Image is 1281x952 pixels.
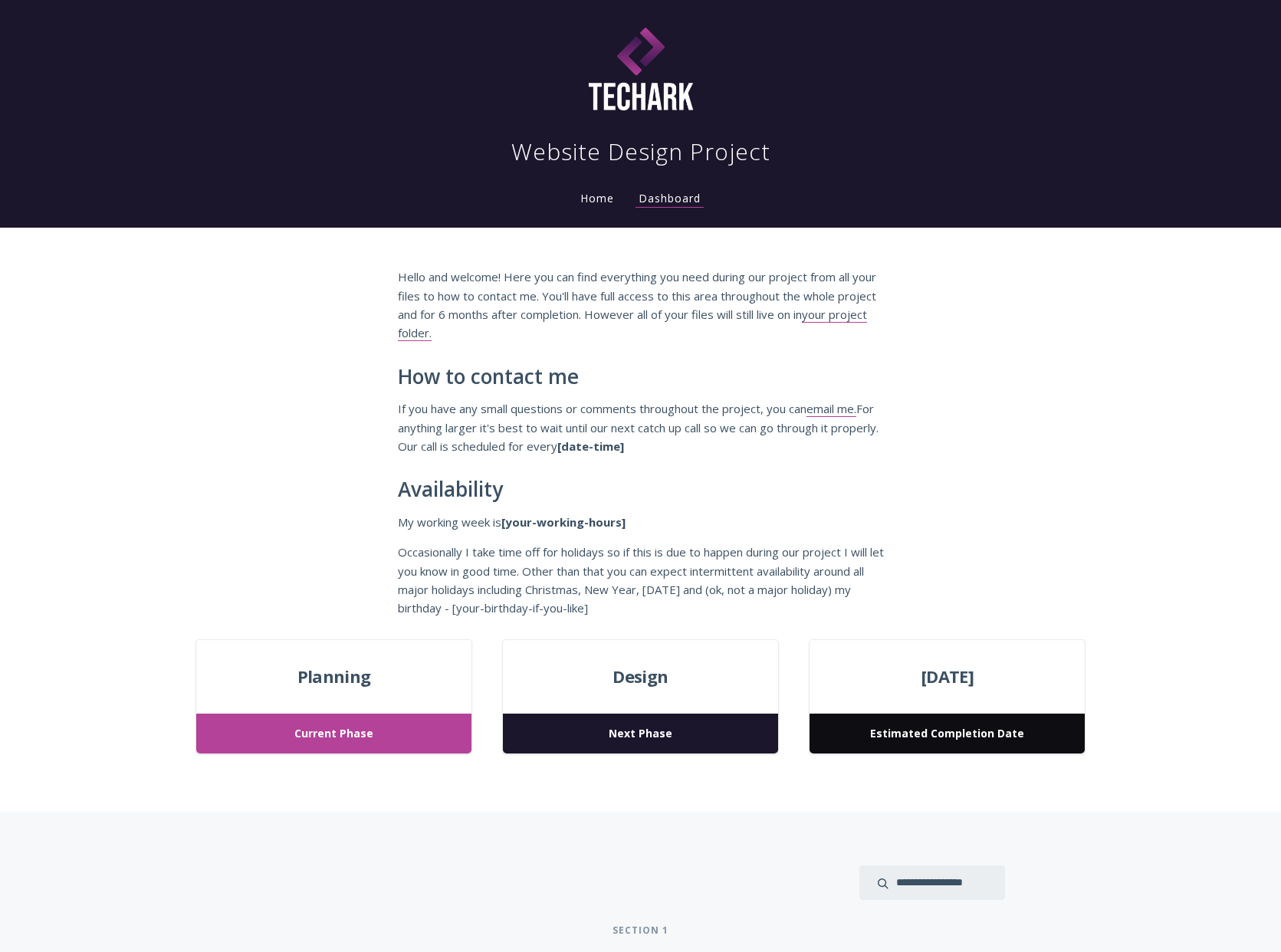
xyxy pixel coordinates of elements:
[501,514,626,530] strong: [your-working-hours]
[806,401,856,417] a: email me.
[503,714,777,754] span: Next Phase
[398,478,884,501] h2: Availability
[859,865,1005,900] input: search input
[398,543,884,618] p: Occasionally I take time off for holidays so if this is due to happen during our project I will l...
[196,714,471,754] span: Current Phase
[503,663,777,691] span: Design
[398,366,884,389] h2: How to contact me
[810,663,1084,691] span: [DATE]
[511,136,770,167] h1: Website Design Project
[636,191,704,208] a: Dashboard
[810,714,1084,754] span: Estimated Completion Date
[577,191,617,205] a: Home
[398,268,884,343] p: Hello and welcome! Here you can find everything you need during our project from all your files t...
[196,663,471,691] span: Planning
[398,399,884,455] p: If you have any small questions or comments throughout the project, you can For anything larger i...
[398,513,884,531] p: My working week is
[557,438,624,454] strong: [date-time]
